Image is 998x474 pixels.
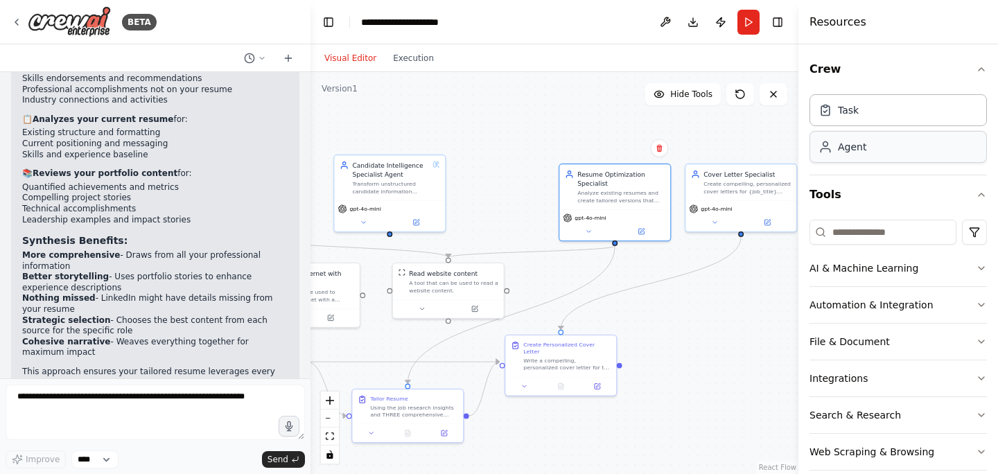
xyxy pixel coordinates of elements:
[22,139,288,150] li: Current positioning and messaging
[838,103,859,117] div: Task
[444,246,619,258] g: Edge from 2b0610fa-55c8-4530-9637-e9476a4a76a4 to 508bf1a3-195a-4549-8b2a-f12c904974c6
[742,217,792,228] button: Open in side panel
[22,315,288,337] li: - Chooses the best content from each source for the specific role
[703,181,791,195] div: Create compelling, personalized cover letters for {job_title} applications at {company_name}. Cra...
[577,190,665,204] div: Analyze existing resumes and create tailored versions that highlight relevant experience, skills,...
[248,263,360,328] div: SerperDevToolSearch the internet with SerperA tool that can be used to search the internet with a...
[557,237,746,330] g: Edge from d12cd125-dd45-4af2-8d92-246c95e4d567 to 681770e6-5f96-48c5-a7a4-d83eb7a7d109
[670,89,712,100] span: Hide Tools
[809,434,987,470] button: Web Scraping & Browsing
[22,95,288,106] li: Industry connections and activities
[262,451,305,468] button: Send
[559,164,671,241] div: Resume Optimization SpecialistAnalyze existing resumes and create tailored versions that highligh...
[581,381,613,392] button: Open in side panel
[577,170,665,188] div: Resume Optimization Specialist
[768,12,787,32] button: Hide right sidebar
[6,450,66,468] button: Improve
[22,73,288,85] li: Skills endorsements and recommendations
[703,170,791,179] div: Cover Letter Specialist
[505,335,617,396] div: Create Personalized Cover LetterWrite a compelling, personalized cover letter for the {job_title}...
[391,217,441,228] button: Open in side panel
[319,12,338,32] button: Hide left sidebar
[351,389,464,444] div: Tailor ResumeUsing the job research insights and THREE comprehensive sources about the candidate,...
[701,205,732,212] span: gpt-4o-mini
[307,358,500,367] g: Edge from 2734cfb3-cac4-407e-b43b-c261ea793d23 to 681770e6-5f96-48c5-a7a4-d83eb7a7d109
[645,83,721,105] button: Hide Tools
[279,416,299,437] button: Click to speak your automation idea
[33,114,173,124] strong: Analyzes your current resume
[685,164,797,232] div: Cover Letter SpecialistCreate compelling, personalized cover letters for {job_title} applications...
[616,226,667,237] button: Open in side panel
[33,168,177,178] strong: Reviews your portfolio content
[349,205,380,212] span: gpt-4o-mini
[22,193,288,204] li: Compelling project stories
[26,454,60,465] span: Improve
[265,289,354,304] div: A tool that can be used to search the internet with a search_query. Supports different search typ...
[809,175,987,214] button: Tools
[809,250,987,286] button: AI & Machine Learning
[409,269,478,278] div: Read website content
[22,168,288,179] p: 📚 for:
[22,250,288,272] li: - Draws from all your professional information
[321,392,339,464] div: React Flow controls
[809,50,987,89] button: Crew
[22,128,288,139] li: Existing structure and formatting
[409,280,498,295] div: A tool that can be used to read a website content.
[650,139,668,157] button: Delete node
[305,313,356,324] button: Open in side panel
[22,315,111,325] strong: Strategic selection
[809,14,866,30] h4: Resources
[809,397,987,433] button: Search & Research
[333,155,446,232] div: Candidate Intelligence Specialist AgentTransform unstructured candidate information (resume, Link...
[352,161,428,179] div: Candidate Intelligence Specialist Agent
[575,214,606,221] span: gpt-4o-mini
[22,293,288,315] li: - LinkedIn might have details missing from your resume
[22,250,120,260] strong: More comprehensive
[321,392,339,410] button: zoom in
[22,215,288,226] li: Leadership examples and impact stories
[122,14,157,30] div: BETA
[361,15,459,29] nav: breadcrumb
[22,85,288,96] li: Professional accomplishments not on your resume
[321,446,339,464] button: toggle interactivity
[307,358,347,421] g: Edge from 2734cfb3-cac4-407e-b43b-c261ea793d23 to 8159a88b-43e0-4d08-a398-62aeaff8b144
[759,464,796,471] a: React Flow attribution
[809,287,987,323] button: Automation & Integration
[22,182,288,193] li: Quantified achievements and metrics
[838,140,866,154] div: Agent
[523,341,611,355] div: Create Personalized Cover Letter
[392,263,505,319] div: ScrapeWebsiteToolRead website contentA tool that can be used to read a website content.
[321,428,339,446] button: fit view
[316,50,385,67] button: Visual Editor
[22,272,288,293] li: - Uses portfolio stories to enhance experience descriptions
[809,89,987,175] div: Crew
[22,293,96,303] strong: Nothing missed
[370,395,408,402] div: Tailor Resume
[542,381,580,392] button: No output available
[389,428,427,439] button: No output available
[403,246,620,384] g: Edge from 2b0610fa-55c8-4530-9637-e9476a4a76a4 to 8159a88b-43e0-4d08-a398-62aeaff8b144
[22,337,111,346] strong: Cohesive narrative
[238,50,272,67] button: Switch to previous chat
[399,269,405,276] img: ScrapeWebsiteTool
[22,204,288,215] li: Technical accomplishments
[22,272,109,281] strong: Better storytelling
[28,6,111,37] img: Logo
[22,114,288,125] p: 📋 for:
[523,357,611,371] div: Write a compelling, personalized cover letter for the {job_title} position at {company_name}. Usi...
[22,150,288,161] li: Skills and experience baseline
[22,337,288,358] li: - Weaves everything together for maximum impact
[322,83,358,94] div: Version 1
[22,235,128,246] strong: Synthesis Benefits:
[385,50,442,67] button: Execution
[22,367,288,399] p: This approach ensures your tailored resume leverages every piece of relevant professional informa...
[352,181,428,195] div: Transform unstructured candidate information (resume, LinkedIn, portfolio) into a structured, nor...
[277,50,299,67] button: Start a new chat
[321,410,339,428] button: zoom out
[809,360,987,396] button: Integrations
[428,428,459,439] button: Open in side panel
[268,454,288,465] span: Send
[241,237,453,258] g: Edge from f130eaec-84ba-4d2f-98ec-f60c20941210 to 508bf1a3-195a-4549-8b2a-f12c904974c6
[265,269,354,287] div: Search the internet with Serper
[809,324,987,360] button: File & Document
